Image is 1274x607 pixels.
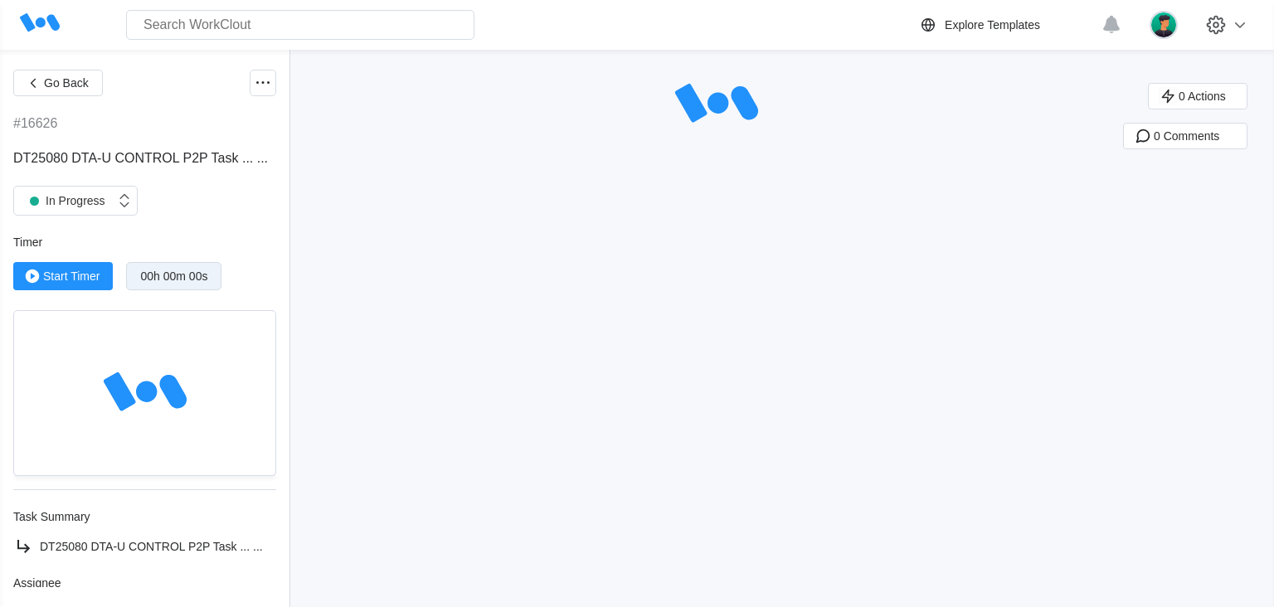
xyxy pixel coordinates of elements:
span: DT25080 DTA-U CONTROL P2P Task ... ... [40,540,263,553]
button: 0 Actions [1148,83,1247,109]
a: Explore Templates [918,15,1093,35]
div: Timer [13,236,276,249]
div: Assignee [13,576,276,590]
div: Task Summary [13,510,276,523]
div: 00h 00m 00s [140,270,207,283]
span: 0 Actions [1179,90,1226,102]
button: Start Timer [13,262,113,290]
div: In Progress [22,189,105,212]
button: 0 Comments [1123,123,1247,149]
a: DT25080 DTA-U CONTROL P2P Task ... ... [13,537,276,556]
span: 0 Comments [1154,130,1219,142]
div: Explore Templates [945,18,1040,32]
button: Go Back [13,70,103,96]
div: #16626 [13,116,57,131]
span: Go Back [44,77,89,89]
input: Search WorkClout [126,10,474,40]
span: DT25080 DTA-U CONTROL P2P Task ... ... [13,151,268,165]
span: Start Timer [43,270,100,282]
img: user.png [1150,11,1178,39]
